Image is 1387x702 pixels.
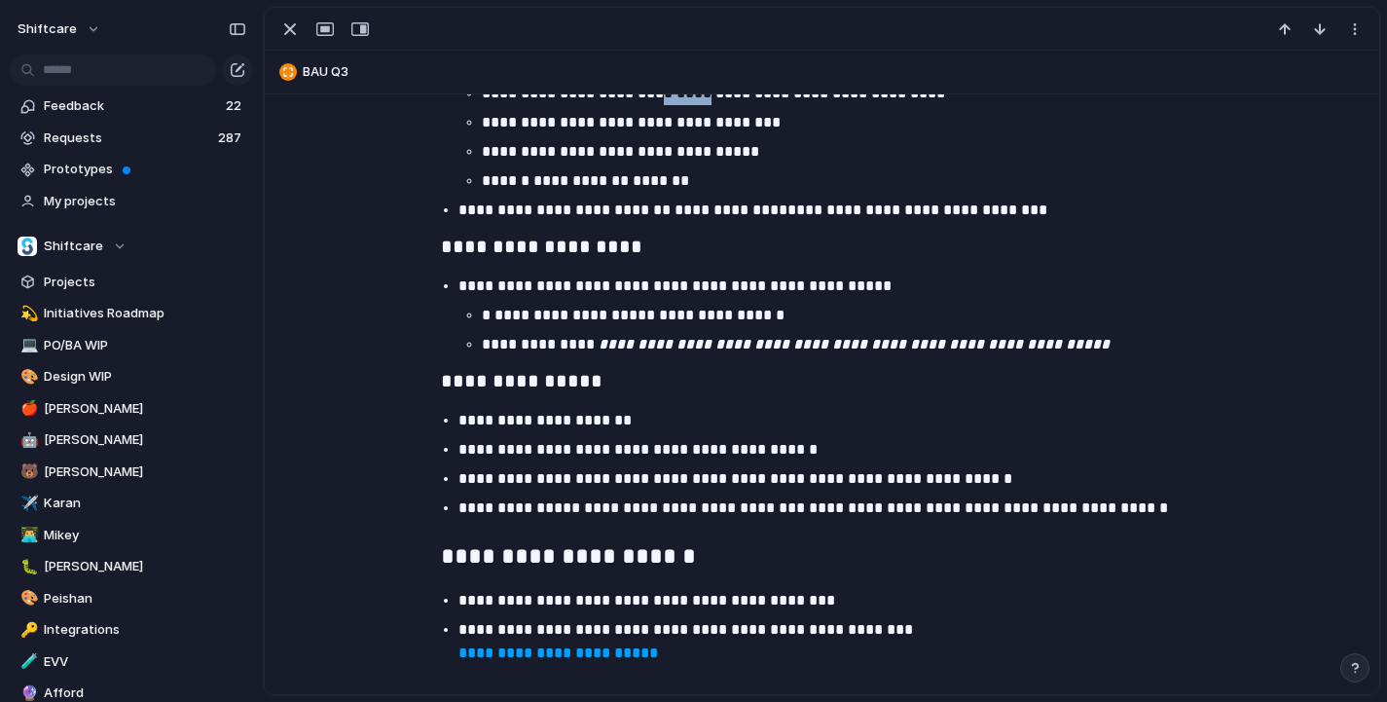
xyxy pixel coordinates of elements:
[44,557,246,576] span: [PERSON_NAME]
[20,587,34,610] div: 🎨
[44,526,246,545] span: Mikey
[10,331,253,360] a: 💻PO/BA WIP
[44,589,246,609] span: Peishan
[9,14,111,45] button: shiftcare
[20,303,34,325] div: 💫
[44,652,246,672] span: EVV
[44,462,246,482] span: [PERSON_NAME]
[10,584,253,613] a: 🎨Peishan
[10,647,253,677] a: 🧪EVV
[20,650,34,673] div: 🧪
[20,397,34,420] div: 🍎
[18,620,37,640] button: 🔑
[20,429,34,452] div: 🤖
[10,615,253,645] a: 🔑Integrations
[226,96,245,116] span: 22
[20,461,34,483] div: 🐻
[10,458,253,487] a: 🐻[PERSON_NAME]
[10,489,253,518] a: ✈️Karan
[18,557,37,576] button: 🐛
[44,192,246,211] span: My projects
[10,425,253,455] a: 🤖[PERSON_NAME]
[44,160,246,179] span: Prototypes
[274,56,1370,88] button: BAU Q3
[10,299,253,328] a: 💫Initiatives Roadmap
[44,273,246,292] span: Projects
[20,493,34,515] div: ✈️
[44,399,246,419] span: [PERSON_NAME]
[44,367,246,387] span: Design WIP
[18,462,37,482] button: 🐻
[18,19,77,39] span: shiftcare
[10,521,253,550] a: 👨‍💻Mikey
[18,336,37,355] button: 💻
[18,526,37,545] button: 👨‍💻
[20,619,34,642] div: 🔑
[20,524,34,546] div: 👨‍💻
[20,556,34,578] div: 🐛
[44,430,246,450] span: [PERSON_NAME]
[18,430,37,450] button: 🤖
[44,620,246,640] span: Integrations
[10,394,253,424] a: 🍎[PERSON_NAME]
[10,155,253,184] a: Prototypes
[44,304,246,323] span: Initiatives Roadmap
[44,494,246,513] span: Karan
[44,96,220,116] span: Feedback
[18,652,37,672] button: 🧪
[10,552,253,581] a: 🐛[PERSON_NAME]
[10,362,253,391] a: 🎨Design WIP
[20,366,34,388] div: 🎨
[18,494,37,513] button: ✈️
[10,268,253,297] a: Projects
[18,399,37,419] button: 🍎
[44,336,246,355] span: PO/BA WIP
[18,304,37,323] button: 💫
[218,129,245,148] span: 287
[10,232,253,261] button: Shiftcare
[18,589,37,609] button: 🎨
[44,129,212,148] span: Requests
[10,187,253,216] a: My projects
[10,92,253,121] a: Feedback22
[303,62,1370,82] span: BAU Q3
[10,124,253,153] a: Requests287
[18,367,37,387] button: 🎨
[44,237,103,256] span: Shiftcare
[20,334,34,356] div: 💻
